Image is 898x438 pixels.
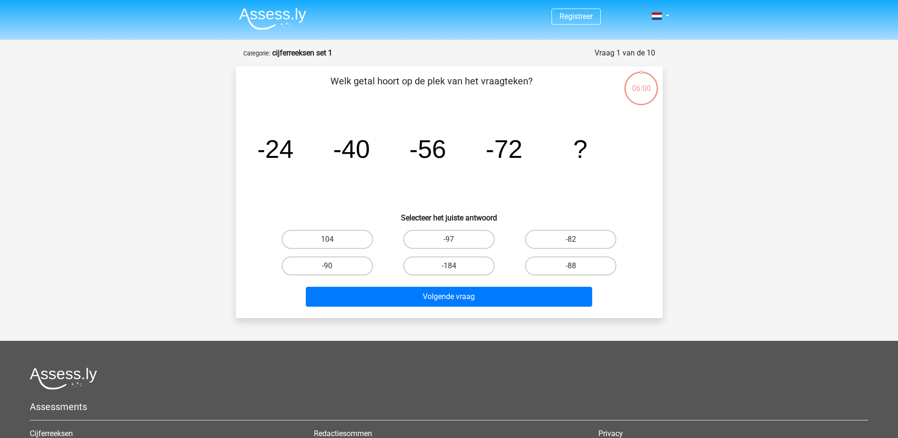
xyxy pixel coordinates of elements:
[560,12,593,21] a: Registreer
[403,230,495,249] label: -97
[403,256,495,275] label: -184
[595,47,655,59] div: Vraag 1 van de 10
[239,8,306,30] img: Assessly
[251,206,648,222] h6: Selecteer het juiste antwoord
[525,256,616,275] label: -88
[282,230,373,249] label: 104
[623,71,659,94] div: 06:00
[409,135,446,163] tspan: -56
[30,429,73,438] a: Cijferreeksen
[314,429,372,438] a: Redactiesommen
[282,256,373,275] label: -90
[243,50,270,57] small: Categorie:
[272,48,332,57] strong: cijferreeksen set 1
[333,135,370,163] tspan: -40
[306,287,592,307] button: Volgende vraag
[30,367,97,390] img: Assessly logo
[573,135,587,163] tspan: ?
[486,135,523,163] tspan: -72
[257,135,293,163] tspan: -24
[598,429,623,438] a: Privacy
[525,230,616,249] label: -82
[30,401,868,412] h5: Assessments
[251,74,612,102] p: Welk getal hoort op de plek van het vraagteken?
